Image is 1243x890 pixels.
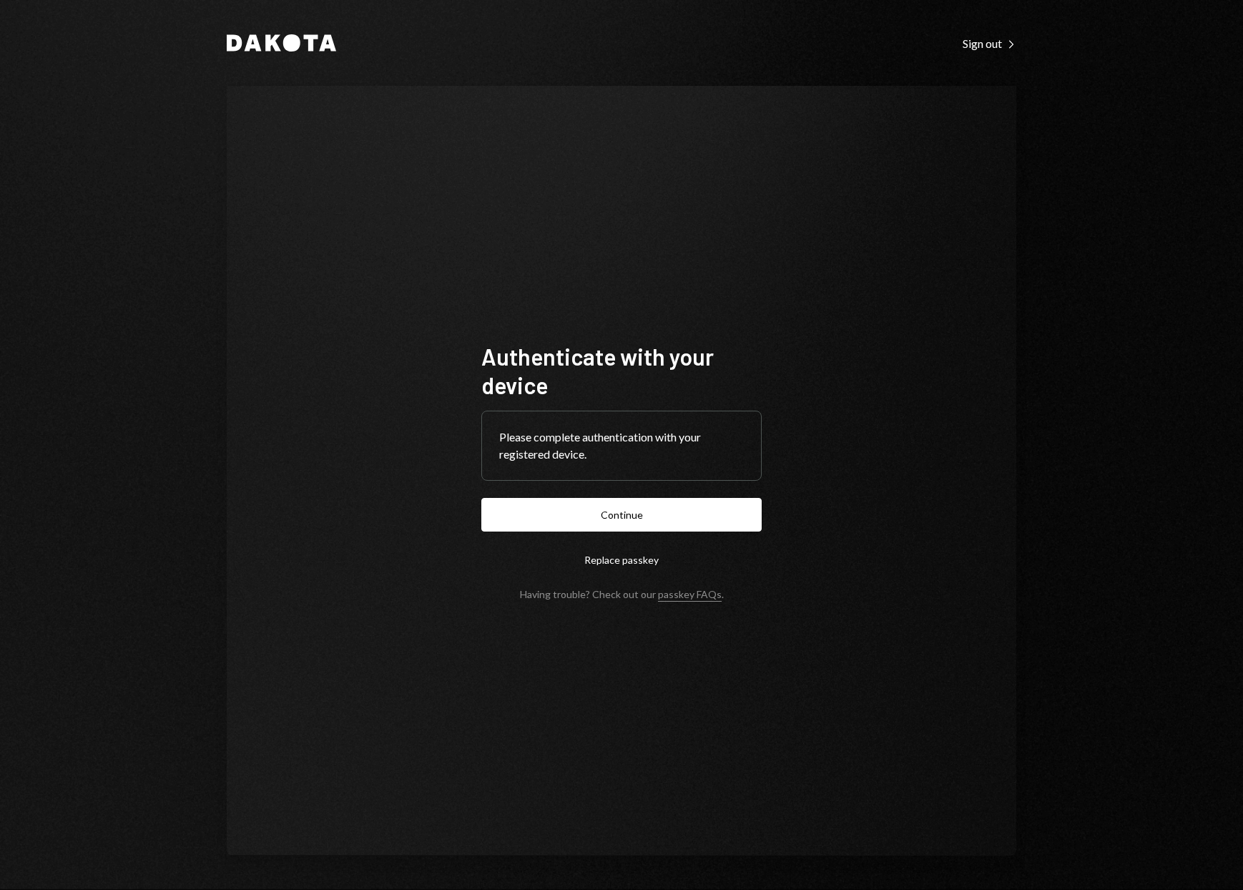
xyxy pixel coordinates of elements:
[520,588,724,600] div: Having trouble? Check out our .
[963,35,1016,51] a: Sign out
[658,588,722,602] a: passkey FAQs
[499,429,744,463] div: Please complete authentication with your registered device.
[481,543,762,577] button: Replace passkey
[481,498,762,532] button: Continue
[963,36,1016,51] div: Sign out
[481,342,762,399] h1: Authenticate with your device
